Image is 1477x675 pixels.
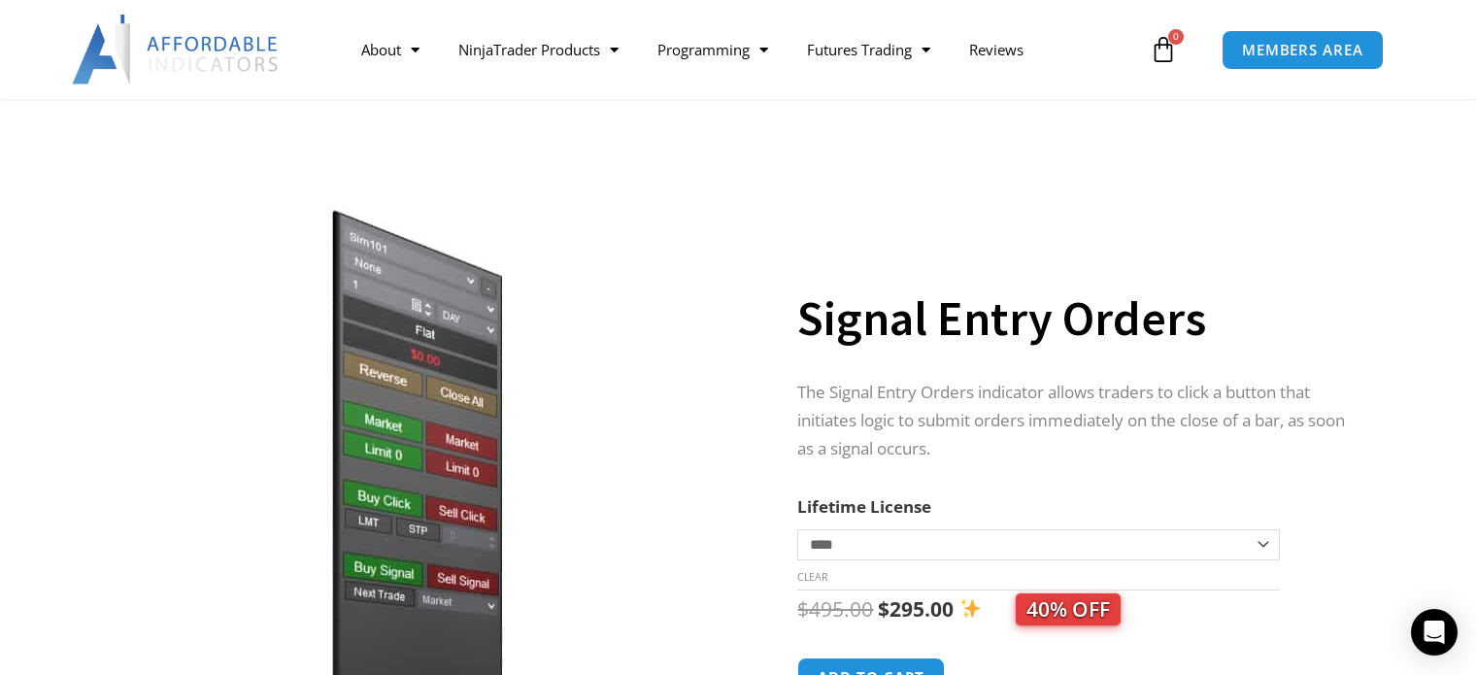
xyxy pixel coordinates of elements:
nav: Menu [342,27,1145,72]
bdi: 295.00 [878,595,954,623]
span: 0 [1168,29,1184,45]
a: About [342,27,439,72]
a: NinjaTrader Products [439,27,638,72]
p: The Signal Entry Orders indicator allows traders to click a button that initiates logic to submit... [797,379,1364,463]
span: $ [878,595,890,623]
a: Programming [638,27,788,72]
h1: Signal Entry Orders [797,285,1364,353]
span: $ [797,595,809,623]
span: 40% OFF [1016,593,1121,625]
label: Lifetime License [797,495,931,518]
bdi: 495.00 [797,595,873,623]
span: MEMBERS AREA [1242,43,1363,57]
a: MEMBERS AREA [1222,30,1384,70]
div: Open Intercom Messenger [1411,609,1458,656]
img: LogoAI | Affordable Indicators – NinjaTrader [72,15,281,84]
img: ✨ [960,598,981,619]
a: Futures Trading [788,27,950,72]
a: 0 [1121,21,1206,78]
a: Clear options [797,570,827,584]
a: Reviews [950,27,1043,72]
